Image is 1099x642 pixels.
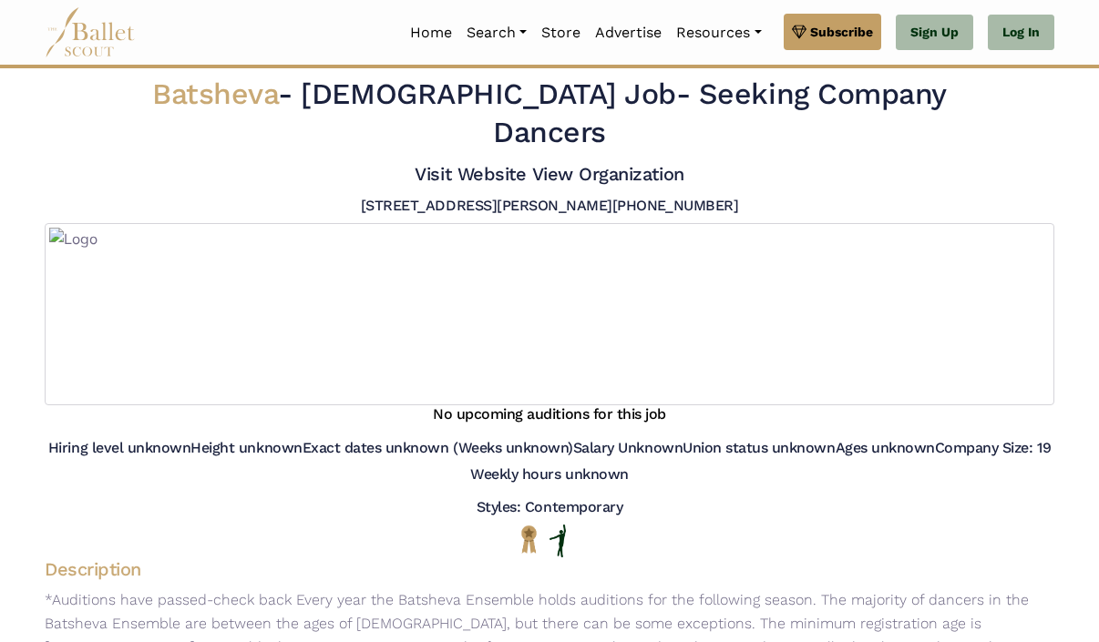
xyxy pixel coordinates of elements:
[935,439,1051,458] h5: Company Size: 19
[303,439,573,458] h5: Exact dates unknown (Weeks unknown)
[301,76,675,111] span: [DEMOGRAPHIC_DATA] Job
[403,14,459,52] a: Home
[792,22,806,42] img: gem.svg
[810,22,873,42] span: Subscribe
[588,14,669,52] a: Advertise
[131,76,968,151] h2: - - Seeking Company Dancers
[784,14,881,50] a: Subscribe
[988,15,1054,51] a: Log In
[573,439,683,458] h5: Salary Unknown
[477,498,622,517] h5: Styles: Contemporary
[532,163,684,185] a: View Organization
[361,197,738,216] h5: [STREET_ADDRESS][PERSON_NAME][PHONE_NUMBER]
[459,14,534,52] a: Search
[415,163,526,185] a: Visit Website
[470,465,628,484] h5: Weekly hours unknown
[518,525,540,553] img: National
[152,76,278,111] span: Batsheva
[30,557,1069,581] h4: Description
[549,525,566,557] img: Flat
[45,223,1054,405] img: Logo
[534,14,588,52] a: Store
[48,439,190,458] h5: Hiring level unknown
[896,15,973,51] a: Sign Up
[669,14,768,52] a: Resources
[683,439,835,458] h5: Union status unknown
[836,439,935,458] h5: Ages unknown
[190,439,302,458] h5: Height unknown
[433,405,666,424] h5: There may be more auditions, but they are not currently listed on the our site.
